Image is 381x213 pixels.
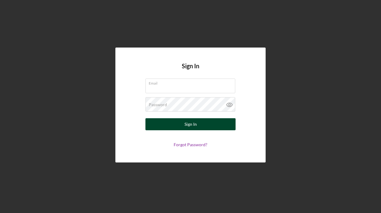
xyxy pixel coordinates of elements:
div: Sign In [184,118,197,130]
button: Sign In [145,118,236,130]
h4: Sign In [182,63,199,79]
label: Password [149,102,167,107]
label: Email [149,79,235,85]
a: Forgot Password? [174,142,207,147]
